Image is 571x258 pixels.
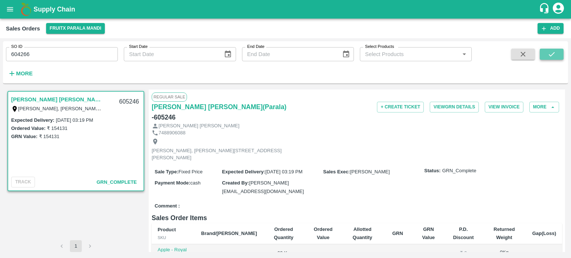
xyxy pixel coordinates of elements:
[152,147,319,161] p: [PERSON_NAME], [PERSON_NAME][STREET_ADDRESS][PERSON_NAME]
[155,180,190,186] label: Payment Mode :
[115,93,143,111] div: 605246
[18,105,188,111] label: [PERSON_NAME], [PERSON_NAME][STREET_ADDRESS][PERSON_NAME]
[97,179,137,185] span: GRN_Complete
[11,44,22,50] label: SO ID
[222,180,304,194] span: [PERSON_NAME][EMAIL_ADDRESS][DOMAIN_NAME]
[124,47,218,61] input: Start Date
[39,134,59,139] label: ₹ 154131
[158,234,189,241] div: SKU
[11,95,104,104] a: [PERSON_NAME] [PERSON_NAME](Parala)
[365,44,394,50] label: Select Products
[222,180,249,186] label: Created By :
[424,167,441,174] label: Status:
[155,169,178,174] label: Sale Type :
[155,203,180,210] label: Comment :
[422,226,435,240] b: GRN Value
[56,117,93,123] label: [DATE] 03:19 PM
[158,246,189,254] p: Apple - Royal
[33,4,539,14] a: Supply Chain
[129,44,148,50] label: Start Date
[265,169,303,174] span: [DATE] 03:19 PM
[353,226,372,240] b: Allotted Quantity
[152,92,187,101] span: Regular Sale
[532,231,556,236] b: Gap(Loss)
[159,123,239,130] p: [PERSON_NAME] [PERSON_NAME]
[16,71,33,76] strong: More
[178,169,203,174] span: Fixed Price
[70,240,82,252] button: page 1
[6,47,118,61] input: Enter SO ID
[314,226,333,240] b: Ordered Value
[494,226,515,240] b: Returned Weight
[247,44,264,50] label: End Date
[350,169,390,174] span: [PERSON_NAME]
[6,67,35,80] button: More
[11,125,45,131] label: Ordered Value:
[442,167,476,174] span: GRN_Complete
[1,1,19,18] button: open drawer
[538,23,564,34] button: Add
[339,47,353,61] button: Choose date
[539,3,552,16] div: customer-support
[19,2,33,17] img: logo
[362,49,457,59] input: Select Products
[392,231,403,236] b: GRN
[11,134,38,139] label: GRN Value:
[158,227,176,232] b: Product
[201,231,257,236] b: Brand/[PERSON_NAME]
[529,102,559,112] button: More
[323,169,350,174] label: Sales Exec :
[377,102,424,112] button: + Create Ticket
[46,23,105,34] button: Select DC
[430,102,479,112] button: ViewGRN Details
[11,117,54,123] label: Expected Delivery :
[242,47,336,61] input: End Date
[459,49,469,59] button: Open
[274,226,294,240] b: Ordered Quantity
[552,1,565,17] div: account of current user
[152,102,287,112] a: [PERSON_NAME] [PERSON_NAME](Parala)
[221,47,235,61] button: Choose date
[485,102,523,112] button: View Invoice
[33,6,75,13] b: Supply Chain
[451,250,476,257] div: ₹ 0
[152,112,175,123] h6: - 605246
[159,130,186,137] p: 7488906088
[152,213,562,223] h6: Sales Order Items
[6,24,40,33] div: Sales Orders
[453,226,474,240] b: P.D. Discount
[222,169,265,174] label: Expected Delivery :
[55,240,97,252] nav: pagination navigation
[190,180,200,186] span: cash
[47,125,67,131] label: ₹ 154131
